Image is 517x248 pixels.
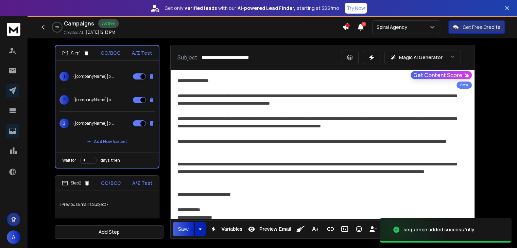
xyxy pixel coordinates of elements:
[62,158,76,163] p: Wait for
[59,95,69,105] span: 2
[55,175,159,247] li: Step2CC/BCCA/Z Test<Previous Email's Subject>Add New VariantWait fordays, then
[258,226,293,232] span: Preview Email
[238,5,295,12] strong: AI-powered Lead Finder,
[177,53,199,61] p: Subject:
[173,222,194,236] button: Save
[7,230,20,244] button: A
[73,121,117,126] p: {{companyName}} x Nimbl
[55,225,163,239] button: Add Step
[59,72,69,81] span: 1
[82,135,133,148] button: Add New Variant
[73,74,117,79] p: {{companyName}} x Nimbl
[64,30,84,35] p: Created At:
[62,50,89,56] div: Step 1
[403,226,476,233] div: sequence added successfully.
[347,5,365,12] p: Try Now
[220,226,244,232] span: Variables
[367,222,380,236] button: Insert Unsubscribe Link
[411,71,472,79] button: Get Content Score
[132,180,152,187] p: A/Z Test
[55,25,59,29] p: 2 %
[101,158,120,163] p: days, then
[463,24,500,31] p: Get Free Credits
[86,30,115,35] p: [DATE] 12:13 PM
[82,214,133,228] button: Add New Variant
[361,22,366,26] span: 3
[345,3,367,14] button: Try Now
[448,20,505,34] button: Get Free Credits
[245,222,293,236] button: Preview Email
[185,5,217,12] strong: verified leads
[55,45,159,169] li: Step1CC/BCCA/Z Test1{{companyName}} x Nimbl2{{companyName}} x Nimbl3{{companyName}} x NimblAdd Ne...
[73,97,117,103] p: {{companyName}} x Nimbl
[101,50,121,56] p: CC/BCC
[308,222,321,236] button: More Text
[456,82,472,89] div: Beta
[377,24,410,31] p: Spiral Agency
[207,222,244,236] button: Variables
[384,51,461,64] button: Magic AI Generator
[59,119,69,128] span: 3
[352,222,365,236] button: Emoticons
[101,180,121,187] p: CC/BCC
[165,5,339,12] p: Get only with our starting at $22/mo
[7,23,20,36] img: logo
[338,222,351,236] button: Insert Image (Ctrl+P)
[62,180,90,186] div: Step 2
[132,50,152,56] p: A/Z Test
[98,19,119,28] div: Active
[324,222,337,236] button: Insert Link (Ctrl+K)
[59,195,155,214] p: <Previous Email's Subject>
[399,54,443,61] p: Magic AI Generator
[64,19,94,28] h1: Campaigns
